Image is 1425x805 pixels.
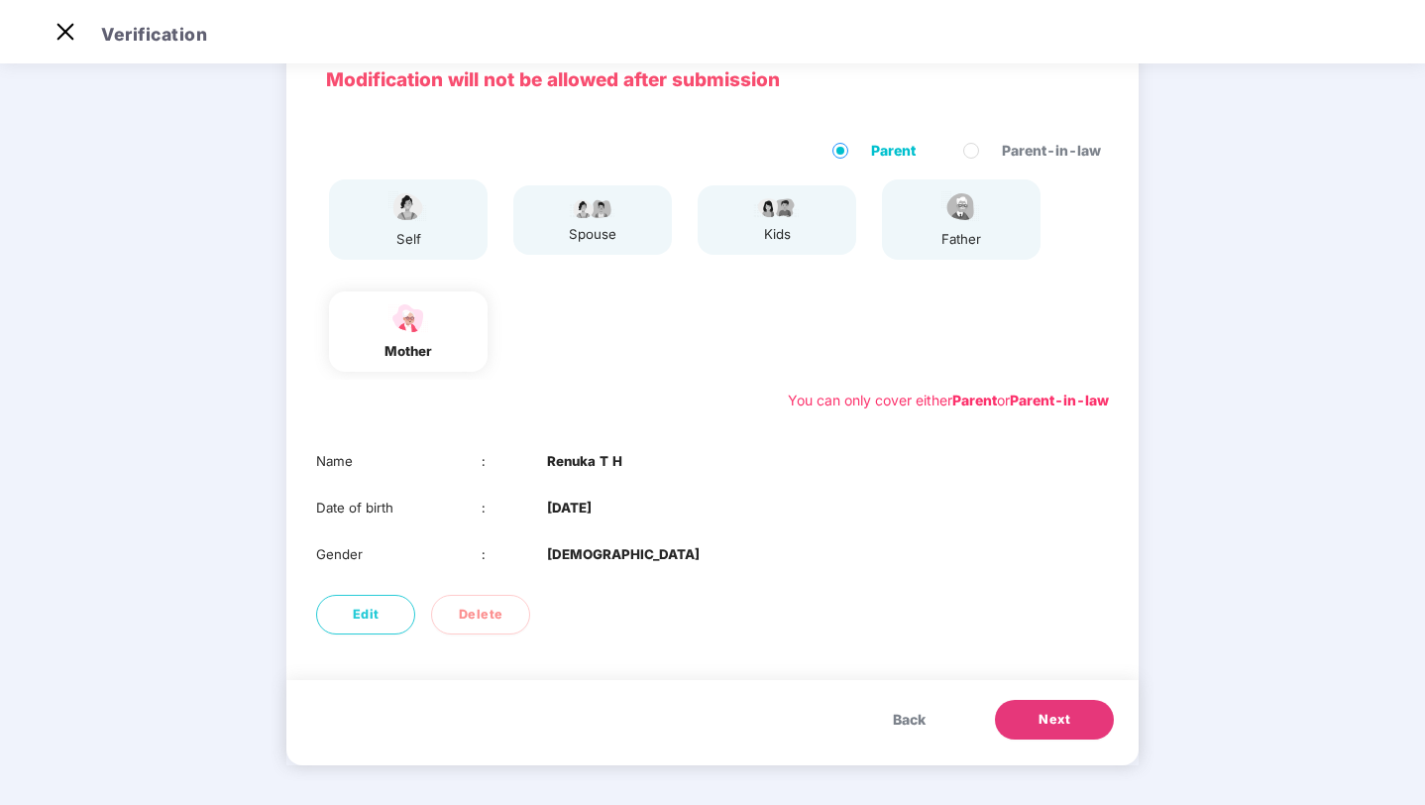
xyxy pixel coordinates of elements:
[482,498,548,518] div: :
[863,140,924,162] span: Parent
[384,301,433,336] img: svg+xml;base64,PHN2ZyB4bWxucz0iaHR0cDovL3d3dy53My5vcmcvMjAwMC9zdmciIHdpZHRoPSI1NCIgaGVpZ2h0PSIzOC...
[1039,710,1070,730] span: Next
[1010,392,1109,408] b: Parent-in-law
[547,451,622,472] b: Renuka T H
[316,498,482,518] div: Date of birth
[547,498,592,518] b: [DATE]
[873,700,945,740] button: Back
[936,229,986,250] div: father
[384,189,433,224] img: svg+xml;base64,PHN2ZyBpZD0iU3BvdXNlX2ljb24iIHhtbG5zPSJodHRwOi8vd3d3LnczLm9yZy8yMDAwL3N2ZyIgd2lkdG...
[936,189,986,224] img: svg+xml;base64,PHN2ZyBpZD0iRmF0aGVyX2ljb24iIHhtbG5zPSJodHRwOi8vd3d3LnczLm9yZy8yMDAwL3N2ZyIgeG1sbn...
[788,390,1109,411] div: You can only cover either or
[547,544,700,565] b: [DEMOGRAPHIC_DATA]
[326,65,1099,95] p: Modification will not be allowed after submission
[752,224,802,245] div: kids
[994,140,1109,162] span: Parent-in-law
[384,341,433,362] div: mother
[568,224,617,245] div: spouse
[316,595,415,634] button: Edit
[995,700,1114,740] button: Next
[316,544,482,565] div: Gender
[893,709,926,731] span: Back
[431,595,530,634] button: Delete
[482,544,548,565] div: :
[459,605,503,625] span: Delete
[482,451,548,472] div: :
[952,392,997,408] b: Parent
[384,229,433,250] div: self
[353,605,380,625] span: Edit
[568,195,617,219] img: svg+xml;base64,PHN2ZyB4bWxucz0iaHR0cDovL3d3dy53My5vcmcvMjAwMC9zdmciIHdpZHRoPSI5Ny44OTciIGhlaWdodD...
[316,451,482,472] div: Name
[752,195,802,219] img: svg+xml;base64,PHN2ZyB4bWxucz0iaHR0cDovL3d3dy53My5vcmcvMjAwMC9zdmciIHdpZHRoPSI3OS4wMzciIGhlaWdodD...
